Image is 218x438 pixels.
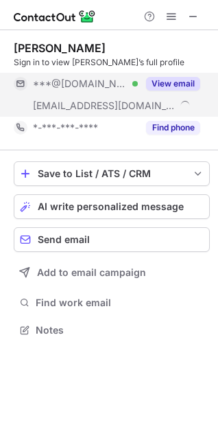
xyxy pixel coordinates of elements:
[38,168,186,179] div: Save to List / ATS / CRM
[14,194,210,219] button: AI write personalized message
[14,260,210,285] button: Add to email campaign
[36,324,204,336] span: Notes
[146,77,200,91] button: Reveal Button
[14,8,96,25] img: ContactOut v5.3.10
[38,201,184,212] span: AI write personalized message
[14,321,210,340] button: Notes
[14,41,106,55] div: [PERSON_NAME]
[14,56,210,69] div: Sign in to view [PERSON_NAME]’s full profile
[14,161,210,186] button: save-profile-one-click
[38,234,90,245] span: Send email
[33,78,128,90] span: ***@[DOMAIN_NAME]
[36,297,204,309] span: Find work email
[37,267,146,278] span: Add to email campaign
[33,100,175,112] span: [EMAIL_ADDRESS][DOMAIN_NAME]
[14,227,210,252] button: Send email
[146,121,200,135] button: Reveal Button
[14,293,210,312] button: Find work email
